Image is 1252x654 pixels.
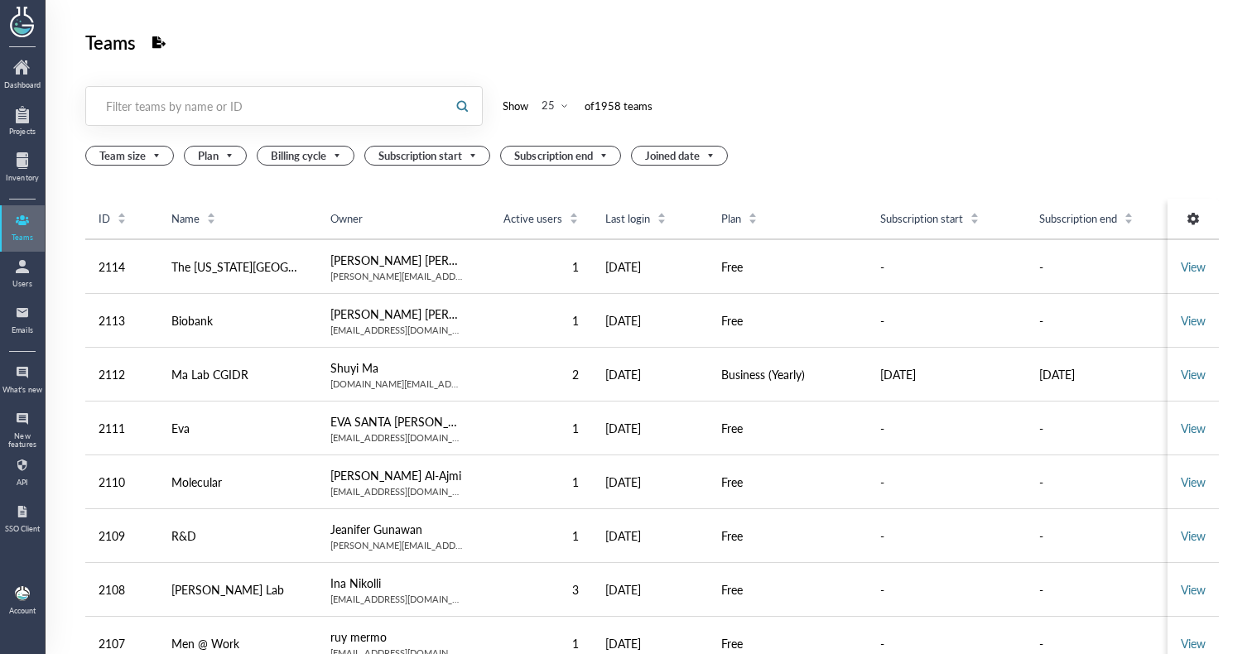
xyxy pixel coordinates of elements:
td: Free [708,455,867,509]
div: [DATE] [605,579,695,599]
td: - [1026,239,1185,294]
i: icon: caret-down [118,217,127,222]
a: Dashboard [2,55,43,98]
div: Teams [85,26,136,58]
a: Emails [2,300,43,343]
div: [EMAIL_ADDRESS][DOMAIN_NAME] [330,431,463,445]
td: Business (Yearly) [708,348,867,402]
td: 1 [476,402,592,455]
i: icon: caret-down [657,217,667,222]
span: Plan [198,147,236,165]
a: Projects [2,101,43,144]
td: Molecular [158,455,317,509]
span: Owner [330,210,363,226]
div: [PERSON_NAME] [PERSON_NAME] [330,304,463,324]
div: Show of 1958 team s [503,96,652,116]
div: [DATE] [605,633,695,653]
span: Subscription end [1039,211,1117,226]
i: icon: caret-down [207,217,216,222]
td: The Ohio State University [158,239,317,294]
td: 2109 [85,509,158,563]
div: Projects [2,127,43,136]
td: - [867,563,1026,617]
td: 3 [476,563,592,617]
td: Ma Lab CGIDR [158,348,317,402]
td: 2113 [85,294,158,348]
i: icon: caret-up [657,210,667,215]
div: [PERSON_NAME][EMAIL_ADDRESS][PERSON_NAME][DOMAIN_NAME] [330,539,463,552]
td: 2114 [85,239,158,294]
div: [DATE] [605,310,695,330]
td: Free [708,239,867,294]
div: [DATE] [605,472,695,492]
div: ruy mermo [330,627,463,647]
div: Jeanifer Gunawan [330,519,463,539]
td: 2110 [85,455,158,509]
div: New features [2,432,43,450]
div: Filter teams by name or ID [106,98,425,114]
i: icon: caret-up [1124,210,1134,215]
span: Subscription start [880,211,963,226]
div: [PERSON_NAME][EMAIL_ADDRESS][PERSON_NAME][DOMAIN_NAME] [330,270,463,283]
div: 25 [542,98,555,113]
div: [DATE] [605,526,695,546]
a: SSO Client [2,498,43,541]
td: 1 [476,239,592,294]
td: Free [708,509,867,563]
a: Inventory [2,147,43,190]
td: Schmidt Lab [158,563,317,617]
td: - [1026,402,1185,455]
td: Biobank [158,294,317,348]
i: icon: caret-up [207,210,216,215]
div: [PERSON_NAME] Al-Ajmi [330,465,463,485]
i: icon: caret-down [570,217,579,222]
i: icon: caret-down [970,217,980,222]
div: [PERSON_NAME] [PERSON_NAME] [330,250,463,270]
span: ID [99,211,110,226]
div: What's new [2,386,43,394]
td: 2108 [85,563,158,617]
div: [DATE] [605,418,695,438]
div: Inventory [2,174,43,182]
div: Sort [117,210,127,225]
img: b9474ba4-a536-45cc-a50d-c6e2543a7ac2.jpeg [15,586,30,601]
span: Last login [605,211,650,226]
span: Active users [503,211,562,226]
span: Subscription end [514,147,609,165]
td: 1 [476,455,592,509]
td: - [867,402,1026,455]
a: What's new [2,359,43,402]
div: [DOMAIN_NAME][EMAIL_ADDRESS][DOMAIN_NAME] [330,377,463,391]
div: Teams [2,233,43,242]
span: Joined date [645,147,717,165]
div: [DATE] [880,364,1013,384]
div: Sort [657,210,667,225]
div: [DATE] [605,364,695,384]
td: - [867,455,1026,509]
a: View [1181,258,1206,275]
a: View [1181,474,1206,490]
td: Free [708,402,867,455]
span: Plan [721,211,741,226]
div: Sort [206,210,216,225]
span: Name [171,211,200,226]
td: 1 [476,294,592,348]
a: Users [2,253,43,296]
td: - [867,294,1026,348]
div: Sort [1124,210,1134,225]
div: SSO Client [2,525,43,533]
div: Account [9,607,36,615]
div: Dashboard [2,81,43,89]
td: - [1026,294,1185,348]
td: Free [708,294,867,348]
td: 1 [476,509,592,563]
td: Free [708,563,867,617]
td: - [1026,455,1185,509]
a: View [1181,312,1206,329]
i: icon: caret-up [970,210,980,215]
td: Eva [158,402,317,455]
div: Sort [748,210,758,225]
div: Sort [569,210,579,225]
a: View [1181,581,1206,598]
i: icon: caret-up [749,210,758,215]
